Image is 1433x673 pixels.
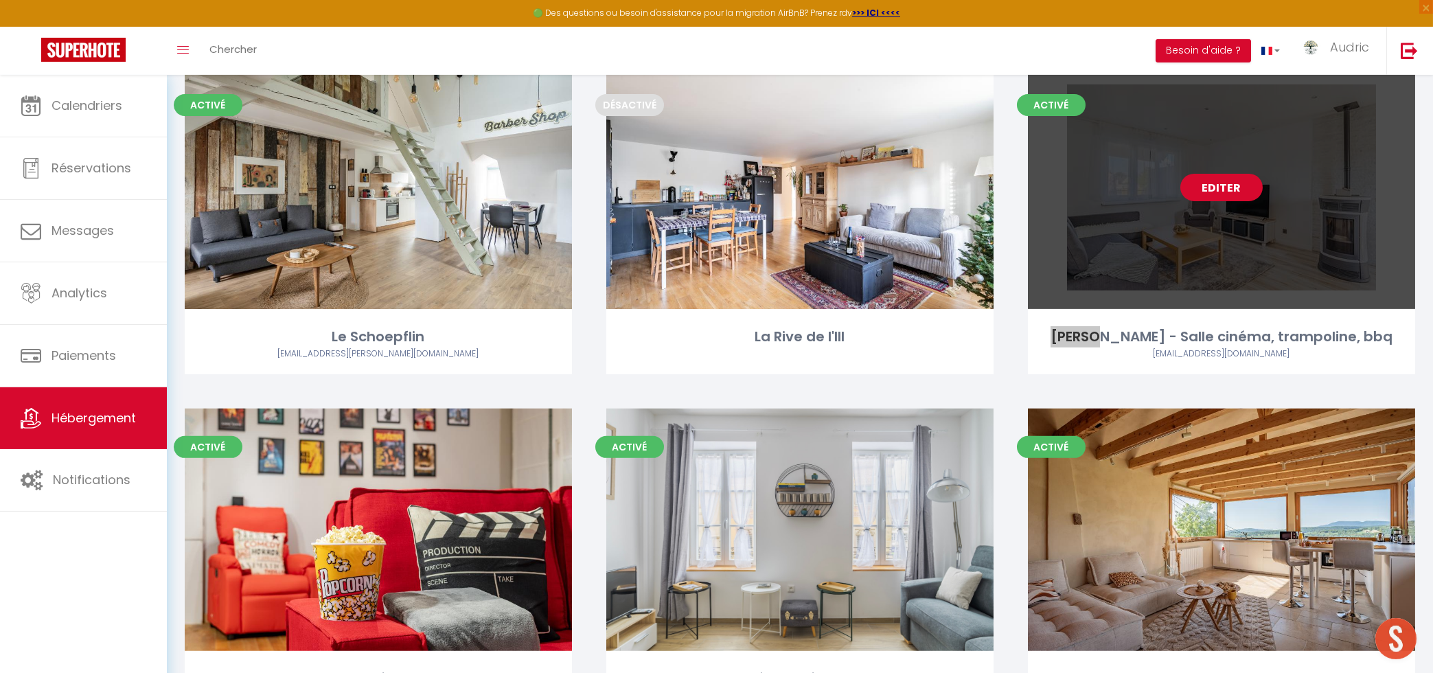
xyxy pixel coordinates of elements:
[199,27,267,75] a: Chercher
[185,326,572,347] div: Le Schoepflin
[209,42,257,56] span: Chercher
[852,7,900,19] a: >>> ICI <<<<
[1017,94,1086,116] span: Activé
[174,94,242,116] span: Activé
[1300,39,1321,56] img: ...
[185,347,572,361] div: Airbnb
[51,347,116,364] span: Paiements
[41,38,126,62] img: Super Booking
[595,94,664,116] span: Désactivé
[51,97,122,114] span: Calendriers
[1330,38,1369,56] span: Audric
[1156,39,1251,62] button: Besoin d'aide ?
[1017,436,1086,458] span: Activé
[174,436,242,458] span: Activé
[595,436,664,458] span: Activé
[51,159,131,176] span: Réservations
[1375,618,1417,659] div: Ouvrir le chat
[1290,27,1386,75] a: ... Audric
[51,284,107,301] span: Analytics
[606,326,994,347] div: La Rive de l'Ill
[51,222,114,239] span: Messages
[1401,42,1418,59] img: logout
[1028,326,1415,347] div: [PERSON_NAME] - Salle cinéma, trampoline, bbq
[1180,174,1263,201] a: Editer
[51,409,136,426] span: Hébergement
[53,471,130,488] span: Notifications
[1028,347,1415,361] div: Airbnb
